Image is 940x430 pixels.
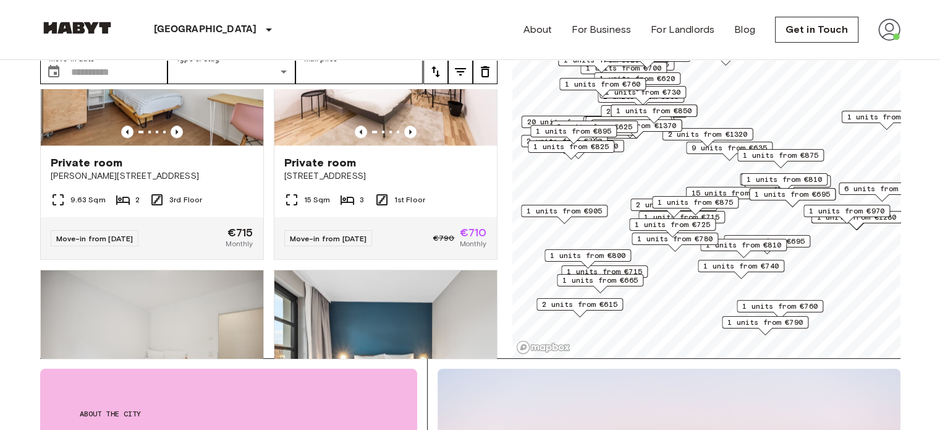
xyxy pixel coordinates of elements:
span: 2 units from €695 [729,236,805,247]
div: Map marker [737,300,823,319]
div: Map marker [591,119,682,139]
span: 15 units from €720 [691,187,771,199]
div: Map marker [533,140,624,159]
div: Map marker [749,188,836,207]
div: Map marker [638,211,725,230]
span: 1 units from €695 [755,189,830,200]
div: Map marker [557,274,643,293]
img: Habyt [40,22,114,34]
button: tune [423,59,448,84]
div: Map marker [629,218,716,238]
div: Map marker [652,196,739,215]
span: 1 units from €1370 [596,120,676,131]
div: Map marker [585,116,672,135]
span: 1 units from €740 [703,260,779,272]
span: 1st Floor [394,194,425,205]
div: Map marker [544,249,631,269]
span: 2 units from €655 [606,106,682,117]
span: 1 units from €850 [616,105,692,116]
div: Map marker [594,72,680,92]
a: For Landlords [651,22,714,37]
div: Map marker [741,173,828,192]
div: Map marker [686,142,773,161]
div: Map marker [521,205,608,224]
span: 1 units from €810 [706,239,781,251]
div: Map marker [521,116,612,135]
div: Map marker [632,233,718,252]
span: 15 Sqm [304,194,331,205]
span: 3 [360,194,364,205]
div: Map marker [583,116,674,135]
div: Map marker [685,187,776,206]
span: 1 units from €760 [565,79,640,90]
span: 2 units from €790 [527,135,602,147]
div: Map marker [551,121,638,140]
span: [STREET_ADDRESS] [284,170,487,183]
span: 1 units from €760 [742,301,818,312]
span: 1 units from €810 [747,174,822,185]
a: Mapbox logo [516,340,570,355]
div: Map marker [698,260,784,279]
span: Private room [51,155,123,170]
div: Map marker [559,78,646,97]
span: 2 [135,194,140,205]
span: 1 units from €1100 [847,111,926,123]
span: 1 units from €905 [527,205,602,217]
span: 1 units from €715 [567,266,642,277]
span: 1 units from €1200 [538,140,618,152]
span: 1 units from €665 [562,275,638,286]
div: Map marker [536,298,623,317]
a: For Business [572,22,631,37]
span: 1 units from €1280 [816,212,896,223]
span: 2 units from €1320 [667,129,747,140]
img: Marketing picture of unit DE-01-482-408-01 [274,270,497,419]
div: Map marker [630,199,717,218]
div: Map marker [598,90,684,110]
button: Previous image [171,126,183,138]
span: 9.63 Sqm [70,194,106,205]
span: 1 units from €825 [533,141,609,152]
span: 6 units from €645 [844,183,920,194]
span: About the city [80,408,378,419]
a: Get in Touch [775,17,858,43]
span: Move-in from [DATE] [56,234,133,243]
span: 1 units from €780 [637,233,713,244]
div: Map marker [601,105,687,124]
div: Map marker [580,62,667,81]
span: 2 units from €865 [636,199,711,210]
span: €715 [227,227,253,238]
div: Map marker [740,173,826,192]
span: 20 units from €655 [527,116,606,127]
span: 1 units from €725 [635,219,710,230]
span: 1 units from €970 [809,205,884,217]
span: 1 units from €895 [536,126,611,137]
div: Map marker [839,183,925,202]
button: Previous image [355,126,367,138]
button: tune [448,59,473,84]
span: 9 units from €635 [692,142,767,153]
span: 1 units from €800 [550,250,625,261]
div: Map marker [841,111,932,130]
span: Monthly [226,238,253,249]
span: Monthly [459,238,486,249]
a: Blog [734,22,755,37]
span: 3rd Floor [169,194,202,205]
span: 3 units from €625 [557,121,632,132]
span: 1 units from €790 [727,317,803,328]
div: Map marker [599,86,686,105]
button: Previous image [404,126,417,138]
span: 1 units from €715 [644,212,719,223]
div: Map marker [722,316,808,335]
button: Previous image [121,126,133,138]
span: €790 [433,233,455,244]
p: [GEOGRAPHIC_DATA] [154,22,257,37]
a: About [523,22,553,37]
img: Marketing picture of unit DE-01-260-065-02 [41,270,263,419]
div: Map marker [561,265,648,285]
div: Map marker [700,239,787,258]
div: Map marker [558,54,645,73]
span: Move-in from [DATE] [290,234,367,243]
div: Map marker [724,235,810,254]
div: Map marker [744,175,831,194]
div: Map marker [528,140,614,160]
